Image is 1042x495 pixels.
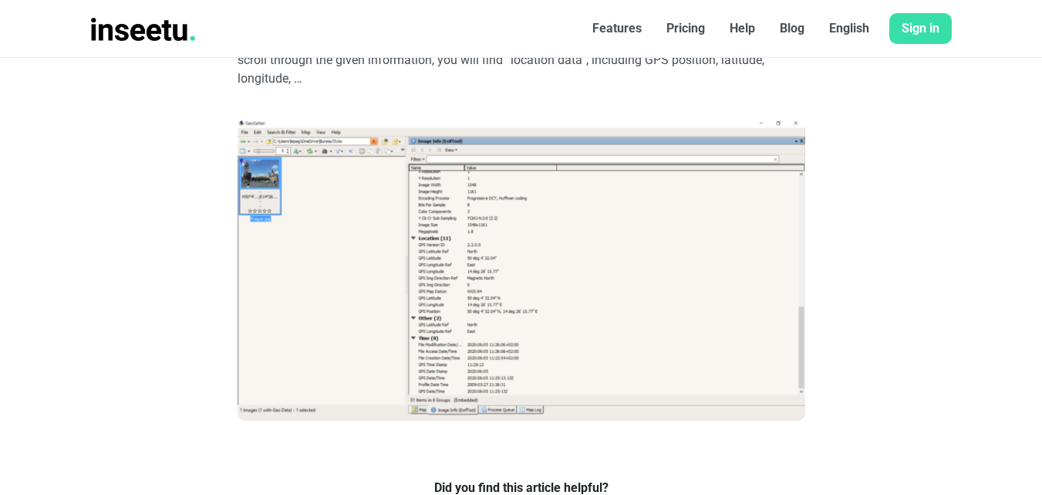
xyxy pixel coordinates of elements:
font: Pricing [666,21,705,36]
a: Sign in [889,13,952,44]
a: Features [580,13,654,44]
p: To verify that the photo is geotagged, click on “Image Info (ExifTool)” at the bottom of the wind... [238,32,805,88]
font: Sign in [902,21,939,36]
font: Help [730,21,755,36]
a: Blog [767,13,817,44]
img: INSEETU [91,18,196,41]
a: English [817,13,882,44]
a: Help [717,13,767,44]
font: Features [592,21,642,36]
font: Blog [780,21,804,36]
a: Pricing [654,13,717,44]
